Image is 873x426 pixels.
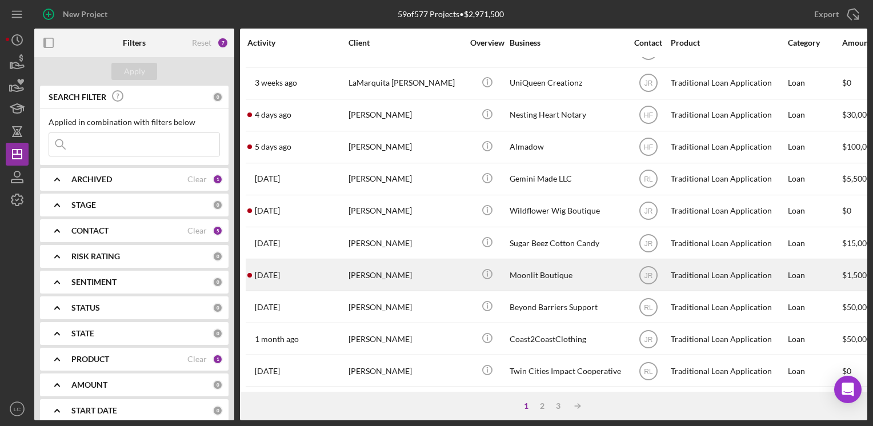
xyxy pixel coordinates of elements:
div: 0 [213,251,223,262]
div: 1 [213,174,223,184]
text: JR [644,239,652,247]
div: UniQueen Creationz [510,68,624,98]
time: 2025-08-20 16:25 [255,367,280,376]
time: 2025-08-29 02:24 [255,142,291,151]
div: Moonlit Boutique [510,260,624,290]
div: 0 [213,380,223,390]
time: 2025-08-12 21:00 [255,78,297,87]
div: Loan [788,324,841,354]
div: Traditional Loan Application [671,164,785,194]
div: Traditional Loan Application [671,132,785,162]
div: [PERSON_NAME] [349,196,463,226]
div: [PERSON_NAME] [349,324,463,354]
div: Twin Cities Impact Cooperative [510,356,624,386]
time: 2025-08-05 18:48 [255,239,280,248]
b: RISK RATING [71,252,120,261]
div: 1 [213,354,223,364]
div: Traditional Loan Application [671,100,785,130]
b: ARCHIVED [71,175,112,184]
div: Overview [466,38,508,47]
div: Loan [788,260,841,290]
button: Export [803,3,867,26]
div: Product [671,38,785,47]
div: 0 [213,277,223,287]
div: Loan [788,228,841,258]
div: LaMarquita [PERSON_NAME] [349,68,463,98]
text: JR [644,271,652,279]
div: Business [510,38,624,47]
div: Loan [788,292,841,322]
div: Loan [788,68,841,98]
div: 3 [550,401,566,411]
div: Traditional Loan Application [671,292,785,322]
div: Gemini Made LLC [510,164,624,194]
time: 2025-07-31 15:01 [255,335,299,344]
div: 5 [213,226,223,236]
text: JR [644,79,652,87]
div: 0 [213,200,223,210]
div: New Project [63,3,107,26]
div: Traditional Loan Application [671,388,785,418]
div: Loan [788,356,841,386]
b: STATUS [71,303,100,312]
div: Loan [788,164,841,194]
div: Contact [627,38,670,47]
div: [PERSON_NAME] [349,132,463,162]
div: Nesting Heart Notary [510,100,624,130]
div: Reset [192,38,211,47]
div: Bloom Dance Company [510,388,624,418]
div: Almadow [510,132,624,162]
div: Activity [247,38,347,47]
b: STAGE [71,200,96,210]
button: Apply [111,63,157,80]
div: 59 of 577 Projects • $2,971,500 [398,10,504,19]
div: Client [349,38,463,47]
div: Applied in combination with filters below [49,118,220,127]
div: Beyond Barriers Support [510,292,624,322]
div: [PERSON_NAME] [349,388,463,418]
div: Traditional Loan Application [671,324,785,354]
div: Loan [788,100,841,130]
div: Loan [788,388,841,418]
text: HF [644,143,653,151]
div: Clear [187,226,207,235]
b: Filters [123,38,146,47]
div: Loan [788,132,841,162]
b: SEARCH FILTER [49,93,106,102]
div: [PERSON_NAME] [349,356,463,386]
div: 0 [213,92,223,102]
time: 2025-08-06 13:57 [255,174,280,183]
div: [PERSON_NAME] [349,164,463,194]
div: Wildflower Wig Boutique [510,196,624,226]
div: 1 [518,401,534,411]
div: Traditional Loan Application [671,260,785,290]
text: LC [14,406,21,412]
div: Sugar Beez Cotton Candy [510,228,624,258]
b: AMOUNT [71,380,107,389]
text: RL [644,303,653,311]
div: [PERSON_NAME] [349,292,463,322]
div: Traditional Loan Application [671,68,785,98]
div: 7 [217,37,229,49]
div: Export [814,3,839,26]
div: Traditional Loan Application [671,356,785,386]
div: 0 [213,303,223,313]
text: RL [644,175,653,183]
b: START DATE [71,406,117,415]
text: HF [644,111,653,119]
time: 2025-08-18 23:36 [255,303,280,312]
time: 2025-08-29 16:31 [255,110,291,119]
button: New Project [34,3,119,26]
div: Clear [187,355,207,364]
text: RL [644,368,653,376]
b: CONTACT [71,226,109,235]
b: STATE [71,329,94,338]
b: PRODUCT [71,355,109,364]
div: 0 [213,405,223,416]
text: JR [644,335,652,343]
div: 0 [213,328,223,339]
div: Category [788,38,841,47]
time: 2025-08-20 03:35 [255,206,280,215]
text: JR [644,207,652,215]
div: Loan [788,196,841,226]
